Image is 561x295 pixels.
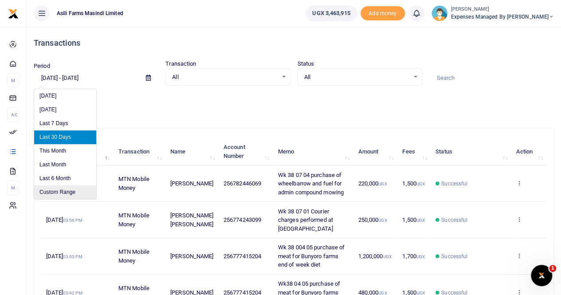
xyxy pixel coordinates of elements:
img: logo-small [8,8,19,19]
span: 256782446069 [224,180,261,187]
small: UGX [378,181,387,186]
th: Amount: activate to sort column ascending [353,138,397,165]
span: 256774243099 [224,216,261,223]
span: Wk 38 07 04 purchase of wheelbarrow and fuel for admin compound mowing [278,172,344,196]
span: Wk 38 07 01 Courier charges performed at [GEOGRAPHIC_DATA] [278,208,333,232]
small: 03:56 PM [63,218,82,223]
input: Search [429,71,554,86]
span: 1,200,000 [358,253,391,260]
li: Custom Range [34,185,96,199]
li: M [7,73,19,88]
input: select period [34,71,139,86]
span: Wk 38 004 05 purchase of meat for Bunyoro farms end of week diet [278,244,345,268]
span: 250,000 [358,216,387,223]
span: [PERSON_NAME] [170,253,213,260]
li: Last 7 Days [34,117,96,130]
th: Memo: activate to sort column ascending [273,138,353,165]
a: UGX 3,463,915 [306,5,357,21]
label: Status [298,59,314,68]
small: UGX [416,181,425,186]
li: This Month [34,144,96,158]
span: [PERSON_NAME] [PERSON_NAME] [170,212,213,228]
a: Add money [361,9,405,16]
small: UGX [383,254,391,259]
span: MTN Mobile Money [118,176,149,191]
span: Expenses Managed by [PERSON_NAME] [451,13,554,21]
span: 1,500 [402,180,425,187]
small: UGX [416,218,425,223]
th: Account Number: activate to sort column ascending [219,138,273,165]
li: Ac [7,107,19,122]
li: Last 6 Month [34,172,96,185]
span: 1 [549,265,556,272]
th: Name: activate to sort column ascending [165,138,219,165]
span: Successful [441,252,467,260]
span: Add money [361,6,405,21]
span: 1,700 [402,253,425,260]
span: 1,500 [402,216,425,223]
span: Asili Farms Masindi Limited [53,9,127,17]
th: Status: activate to sort column ascending [431,138,511,165]
span: UGX 3,463,915 [312,9,350,18]
iframe: Intercom live chat [531,265,552,286]
th: Transaction: activate to sort column ascending [114,138,165,165]
th: Action: activate to sort column ascending [511,138,546,165]
h4: Transactions [34,38,554,48]
span: [DATE] [46,216,82,223]
label: Period [34,62,50,71]
a: profile-user [PERSON_NAME] Expenses Managed by [PERSON_NAME] [432,5,554,21]
li: Toup your wallet [361,6,405,21]
small: UGX [378,218,387,223]
li: Last Month [34,158,96,172]
li: [DATE] [34,89,96,103]
span: MTN Mobile Money [118,212,149,228]
span: All [304,73,409,82]
label: Transaction [165,59,196,68]
span: 220,000 [358,180,387,187]
span: [PERSON_NAME] [170,180,213,187]
span: MTN Mobile Money [118,248,149,264]
span: [DATE] [46,253,82,260]
span: All [172,73,277,82]
span: 256777415204 [224,253,261,260]
span: Successful [441,180,467,188]
img: profile-user [432,5,447,21]
li: M [7,181,19,195]
a: logo-small logo-large logo-large [8,10,19,16]
li: Wallet ballance [302,5,360,21]
th: Fees: activate to sort column ascending [397,138,431,165]
li: Last 30 Days [34,130,96,144]
small: [PERSON_NAME] [451,6,554,13]
p: Download [34,96,554,106]
small: 03:53 PM [63,254,82,259]
li: [DATE] [34,103,96,117]
small: UGX [416,254,425,259]
span: Successful [441,216,467,224]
